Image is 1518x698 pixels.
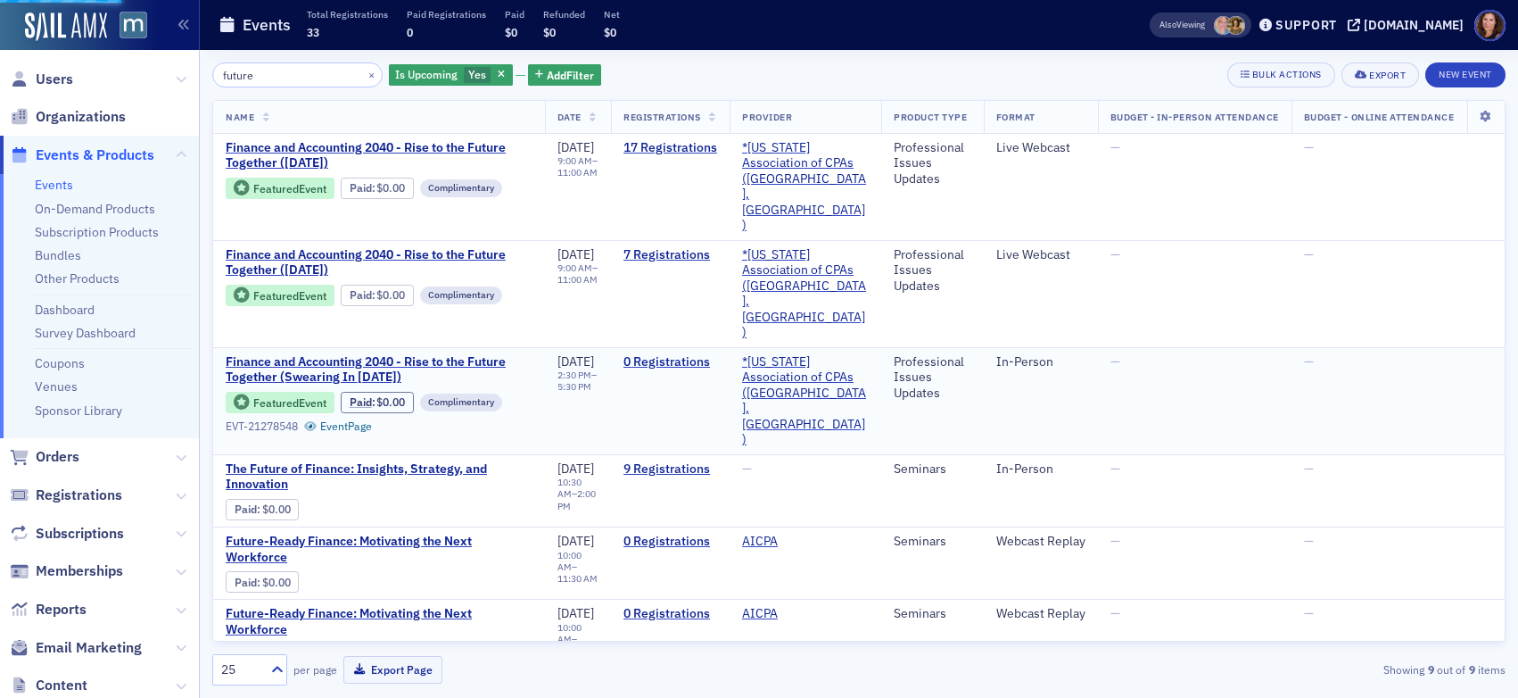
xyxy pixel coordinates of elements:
span: Reports [36,600,87,619]
span: Finance and Accounting 2040 - Rise to the Future Together (November 2025) [226,247,532,278]
strong: 9 [1424,661,1437,677]
div: Featured Event [226,178,334,200]
span: Registrations [623,111,701,123]
span: : [235,576,262,589]
span: $0 [604,25,616,39]
div: Export [1369,71,1406,80]
span: *Maryland Association of CPAs (Timonium, MD) [742,354,869,448]
span: : [235,503,262,516]
a: 17 Registrations [623,140,717,156]
span: — [1304,353,1314,370]
button: AddFilter [528,64,601,87]
a: View Homepage [107,12,147,42]
a: Reports [10,600,87,619]
a: 0 Registrations [623,354,717,370]
a: 9 Registrations [623,461,717,478]
div: Professional Issues Updates [894,354,971,402]
time: 11:00 AM [557,273,598,286]
span: — [742,461,752,477]
span: *Maryland Association of CPAs (Timonium, MD) [742,140,869,234]
a: *[US_STATE] Association of CPAs ([GEOGRAPHIC_DATA], [GEOGRAPHIC_DATA]) [742,247,869,341]
span: Email Marketing [36,638,142,658]
span: [DATE] [557,533,594,549]
span: — [1304,139,1314,155]
span: Budget - In-Person Attendance [1110,111,1279,123]
a: Dashboard [35,302,95,318]
span: Name [226,111,254,123]
span: Events & Products [36,145,154,165]
span: Is Upcoming [395,67,458,81]
div: Showing out of items [1087,661,1506,677]
div: Professional Issues Updates [894,247,971,295]
span: Laura Swann [1226,16,1245,35]
span: Viewing [1159,19,1205,31]
div: Featured Event [253,184,326,194]
div: – [557,622,598,657]
time: 10:00 AM [557,621,582,645]
a: Bundles [35,247,81,263]
a: The Future of Finance: Insights, Strategy, and Innovation [226,461,532,493]
time: 10:00 AM [557,549,582,573]
p: Paid [505,8,524,21]
div: Complimentary [420,287,502,304]
div: 25 [221,661,260,679]
div: Paid: 9 - $0 [226,499,299,520]
span: $0.00 [376,181,405,195]
span: : [350,395,377,409]
a: Survey Dashboard [35,325,136,341]
a: Finance and Accounting 2040 - Rise to the Future Together (Swearing In [DATE]) [226,354,532,386]
a: *[US_STATE] Association of CPAs ([GEOGRAPHIC_DATA], [GEOGRAPHIC_DATA]) [742,354,869,448]
a: Paid [350,288,372,302]
time: 5:30 PM [557,380,591,393]
span: Yes [468,67,486,81]
span: Registrations [36,486,122,505]
span: Product Type [894,111,967,123]
p: Net [604,8,620,21]
a: AICPA [742,606,778,622]
a: Orders [10,447,79,467]
div: Paid: 18 - $0 [341,178,414,199]
span: Subscriptions [36,524,124,544]
label: per page [293,661,337,677]
span: $0.00 [262,576,291,589]
input: Search… [212,62,383,87]
div: Webcast Replay [996,534,1085,550]
div: – [557,477,598,511]
a: Sponsor Library [35,403,122,419]
a: 0 Registrations [623,534,717,550]
div: Complimentary [420,179,502,197]
span: Content [36,676,87,695]
span: [DATE] [557,139,594,155]
a: EventPage [304,420,372,433]
span: — [1110,246,1120,262]
span: Future-Ready Finance: Motivating the Next Workforce [226,534,532,565]
div: Complimentary [420,394,502,411]
time: 11:00 AM [557,166,598,179]
div: Paid: 0 - $0 [226,571,299,593]
strong: 9 [1465,661,1478,677]
div: In-Person [996,461,1085,478]
div: – [557,155,598,179]
span: Provider [742,111,792,123]
button: Export Page [343,656,442,684]
div: Also [1159,19,1176,30]
span: Finance and Accounting 2040 - Rise to the Future Together (Swearing In 2025) [226,354,532,386]
span: Finance and Accounting 2040 - Rise to the Future Together (October 2025) [226,140,532,171]
a: Paid [350,395,372,409]
time: 2:00 PM [557,487,596,511]
div: Featured Event [253,398,326,408]
span: Date [557,111,582,123]
div: Live Webcast [996,247,1085,263]
span: $0 [505,25,517,39]
span: Profile [1474,10,1506,41]
span: Budget - Online Attendance [1304,111,1455,123]
button: Bulk Actions [1227,62,1335,87]
a: Paid [235,576,257,589]
a: Coupons [35,355,85,371]
span: Add Filter [547,67,594,83]
span: Format [996,111,1035,123]
a: Future-Ready Finance: Motivating the Next Workforce [226,606,532,637]
a: SailAMX [25,12,107,41]
span: *Maryland Association of CPAs (Timonium, MD) [742,247,869,341]
span: Users [36,70,73,89]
